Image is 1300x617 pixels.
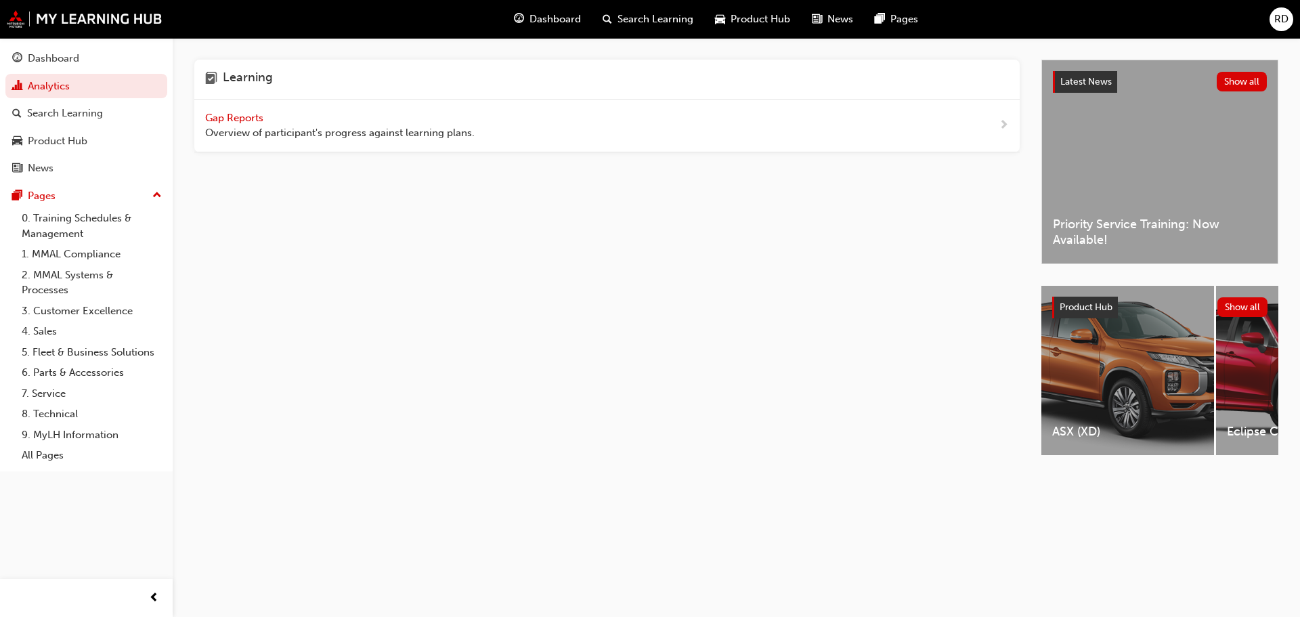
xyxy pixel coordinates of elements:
a: Dashboard [5,46,167,71]
a: Analytics [5,74,167,99]
h4: Learning [223,70,273,88]
span: guage-icon [514,11,524,28]
span: Priority Service Training: Now Available! [1053,217,1267,247]
a: 1. MMAL Compliance [16,244,167,265]
span: prev-icon [149,590,159,607]
div: Dashboard [28,51,79,66]
span: up-icon [152,187,162,205]
a: 8. Technical [16,404,167,425]
span: Latest News [1060,76,1112,87]
a: 5. Fleet & Business Solutions [16,342,167,363]
span: RD [1274,12,1288,27]
button: Pages [5,184,167,209]
span: news-icon [812,11,822,28]
span: Gap Reports [205,112,266,124]
a: 4. Sales [16,321,167,342]
a: guage-iconDashboard [503,5,592,33]
img: mmal [7,10,162,28]
span: search-icon [603,11,612,28]
a: 9. MyLH Information [16,425,167,446]
a: 2. MMAL Systems & Processes [16,265,167,301]
a: Gap Reports Overview of participant's progress against learning plans.next-icon [194,100,1020,152]
span: News [827,12,853,27]
span: chart-icon [12,81,22,93]
a: search-iconSearch Learning [592,5,704,33]
a: Latest NewsShow allPriority Service Training: Now Available! [1041,60,1278,264]
span: Dashboard [529,12,581,27]
span: car-icon [715,11,725,28]
a: 0. Training Schedules & Management [16,208,167,244]
a: 7. Service [16,383,167,404]
span: Overview of participant's progress against learning plans. [205,125,475,141]
a: All Pages [16,445,167,466]
div: Search Learning [27,106,103,121]
a: Product HubShow all [1052,297,1267,318]
a: news-iconNews [801,5,864,33]
span: learning-icon [205,70,217,88]
div: Pages [28,188,56,204]
a: car-iconProduct Hub [704,5,801,33]
div: News [28,161,53,176]
span: car-icon [12,135,22,148]
span: ASX (XD) [1052,424,1203,440]
a: Latest NewsShow all [1053,71,1267,93]
span: news-icon [12,163,22,175]
div: Product Hub [28,133,87,149]
span: Product Hub [731,12,790,27]
button: DashboardAnalyticsSearch LearningProduct HubNews [5,43,167,184]
span: pages-icon [12,190,22,203]
span: guage-icon [12,53,22,65]
a: Product Hub [5,129,167,154]
a: Search Learning [5,101,167,126]
button: Show all [1217,297,1268,317]
button: Show all [1217,72,1267,91]
span: Product Hub [1060,301,1112,313]
span: next-icon [999,117,1009,134]
span: pages-icon [875,11,885,28]
span: Search Learning [617,12,693,27]
a: 6. Parts & Accessories [16,362,167,383]
button: RD [1270,7,1293,31]
a: 3. Customer Excellence [16,301,167,322]
a: ASX (XD) [1041,286,1214,455]
span: Pages [890,12,918,27]
a: News [5,156,167,181]
span: search-icon [12,108,22,120]
a: pages-iconPages [864,5,929,33]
